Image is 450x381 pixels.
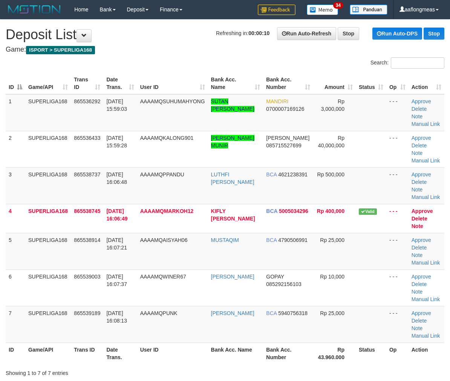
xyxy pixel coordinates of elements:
a: [PERSON_NAME] [211,310,254,316]
th: Trans ID [71,343,103,364]
span: BCA [266,237,277,243]
a: Approve [412,274,431,280]
a: Manual Link [412,333,440,339]
img: Feedback.jpg [258,5,295,15]
td: SUPERLIGA168 [25,204,71,233]
a: Stop [338,27,359,40]
td: 4 [6,204,25,233]
a: Manual Link [412,260,440,266]
span: MANDIRI [266,98,288,104]
span: Rp 10,000 [320,274,344,280]
span: Rp 500,000 [317,171,344,177]
span: Copy 085715527699 to clipboard [266,142,301,148]
th: Op [386,343,409,364]
label: Search: [370,57,444,69]
th: Action: activate to sort column ascending [409,73,444,94]
th: Op: activate to sort column ascending [386,73,409,94]
a: Note [412,289,423,295]
strong: 00:00:10 [248,30,269,36]
a: Delete [412,179,427,185]
th: Bank Acc. Name [208,343,263,364]
td: SUPERLIGA168 [25,233,71,269]
span: Rp 400,000 [317,208,344,214]
span: 34 [333,2,343,9]
a: Delete [412,245,427,251]
span: AAAAMQSUHUMAHYONG [140,98,205,104]
h1: Deposit List [6,27,444,42]
span: AAAAMQAISYAH06 [140,237,188,243]
th: ID: activate to sort column descending [6,73,25,94]
a: LUTHFI [PERSON_NAME] [211,171,254,185]
img: panduan.png [350,5,387,15]
td: SUPERLIGA168 [25,269,71,306]
th: Bank Acc. Number: activate to sort column ascending [263,73,313,94]
a: [PERSON_NAME] MUNIR [211,135,254,148]
a: Approve [412,237,431,243]
th: Amount: activate to sort column ascending [313,73,356,94]
th: ID [6,343,25,364]
td: 6 [6,269,25,306]
td: - - - [386,269,409,306]
th: Game/API: activate to sort column ascending [25,73,71,94]
span: AAAAMQKALONG901 [140,135,194,141]
th: Status: activate to sort column ascending [356,73,386,94]
a: Manual Link [412,194,440,200]
a: Approve [412,208,433,214]
span: Copy 4621238391 to clipboard [278,171,308,177]
a: Manual Link [412,158,440,164]
span: ISPORT > SUPERLIGA168 [26,46,95,54]
th: Date Trans.: activate to sort column ascending [103,73,137,94]
th: Game/API [25,343,71,364]
div: Showing 1 to 7 of 7 entries [6,366,182,377]
td: SUPERLIGA168 [25,306,71,343]
span: AAAAMQMARKOH12 [140,208,194,214]
span: AAAAMQPUNK [140,310,178,316]
td: - - - [386,233,409,269]
a: Note [412,252,423,258]
img: Button%20Memo.svg [307,5,338,15]
td: - - - [386,306,409,343]
span: 865539189 [74,310,100,316]
span: BCA [266,310,277,316]
span: Refreshing in: [216,30,269,36]
span: GOPAY [266,274,284,280]
span: Rp 25,000 [320,237,344,243]
a: Note [412,113,423,119]
a: Run Auto-DPS [372,28,422,40]
td: 1 [6,94,25,131]
span: Copy 0700007169126 to clipboard [266,106,304,112]
a: Run Auto-Refresh [277,27,336,40]
span: AAAAMQWINER67 [140,274,186,280]
td: - - - [386,167,409,204]
span: Rp 25,000 [320,310,344,316]
span: Copy 5940756318 to clipboard [278,310,308,316]
td: 2 [6,131,25,167]
a: Approve [412,171,431,177]
span: 865536433 [74,135,100,141]
td: 5 [6,233,25,269]
span: [DATE] 16:06:48 [106,171,127,185]
a: Delete [412,106,427,112]
td: SUPERLIGA168 [25,131,71,167]
span: 865539003 [74,274,100,280]
th: Status [356,343,386,364]
td: SUPERLIGA168 [25,167,71,204]
a: Manual Link [412,121,440,127]
a: Delete [412,281,427,287]
a: KIFLY [PERSON_NAME] [211,208,255,222]
span: 865536292 [74,98,100,104]
a: Delete [412,216,427,222]
th: User ID: activate to sort column ascending [137,73,208,94]
a: Note [412,150,423,156]
a: Note [412,325,423,331]
th: Date Trans. [103,343,137,364]
a: Delete [412,318,427,324]
a: Note [412,187,423,193]
span: BCA [266,208,277,214]
td: SUPERLIGA168 [25,94,71,131]
img: MOTION_logo.png [6,4,63,15]
span: 865538914 [74,237,100,243]
span: Copy 5005034296 to clipboard [279,208,308,214]
span: Copy 4790506991 to clipboard [278,237,308,243]
span: 865538745 [74,208,100,214]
